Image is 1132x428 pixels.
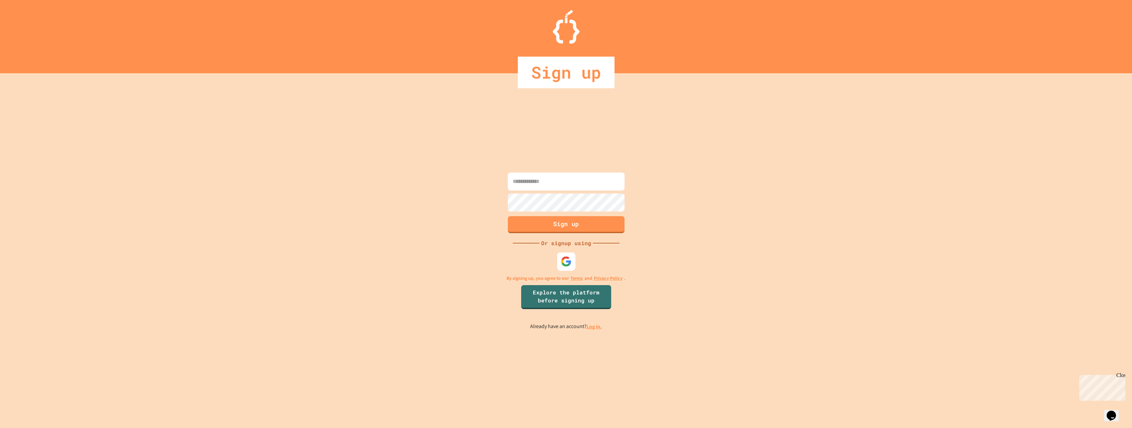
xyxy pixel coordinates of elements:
div: Or signup using [539,239,593,247]
a: Terms [571,275,583,282]
img: google-icon.svg [560,256,572,267]
a: Explore the platform before signing up [521,285,611,309]
p: By signing up, you agree to our and . [506,275,626,282]
iframe: chat widget [1077,372,1125,401]
div: Chat with us now!Close [3,3,46,42]
div: Sign up [518,57,615,88]
a: Log in. [587,323,602,330]
img: Logo.svg [553,10,580,44]
a: Privacy Policy [594,275,623,282]
p: Already have an account? [530,322,602,331]
button: Sign up [508,216,625,233]
iframe: chat widget [1104,401,1125,421]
